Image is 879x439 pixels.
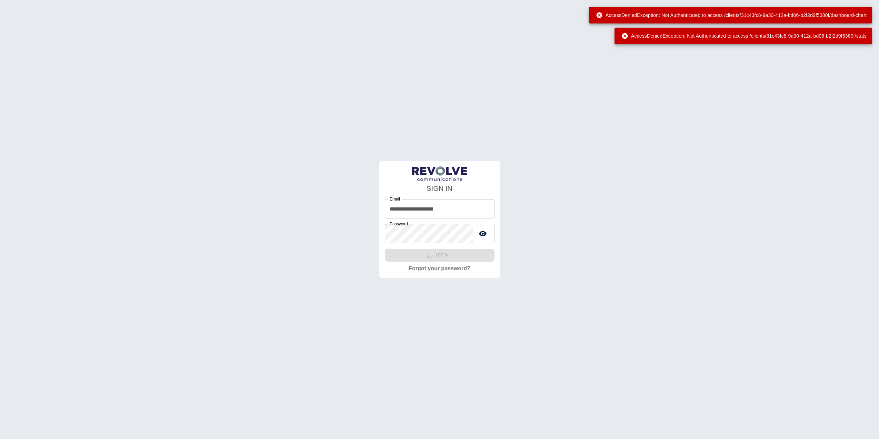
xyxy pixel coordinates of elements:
button: toggle password visibility [476,227,490,241]
label: Email [390,196,400,202]
label: Password [390,221,408,227]
h4: SIGN IN [385,183,495,194]
a: Forgot your password? [409,264,470,273]
div: AccessDeniedException: Not Authenticated to access /clients/31c43fc8-9a30-412a-bd06-b2f2d9f5380f/... [621,30,867,42]
img: LogoText [412,166,467,181]
div: AccessDeniedException: Not Authenticated to access /clients/31c43fc8-9a30-412a-bd06-b2f2d9f5380f/... [596,9,867,21]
